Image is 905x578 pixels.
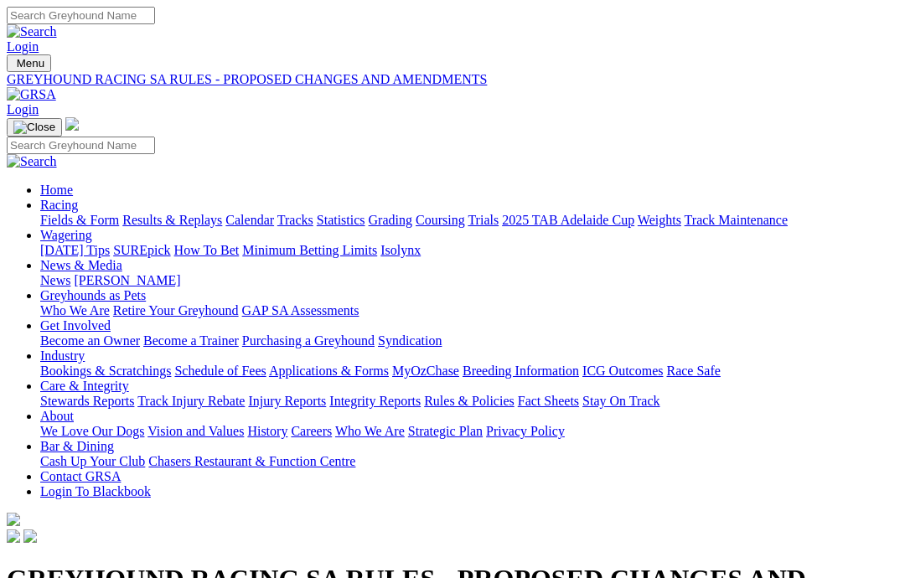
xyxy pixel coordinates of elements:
[40,303,110,317] a: Who We Are
[242,333,375,348] a: Purchasing a Greyhound
[174,364,266,378] a: Schedule of Fees
[247,424,287,438] a: History
[502,213,634,227] a: 2025 TAB Adelaide Cup
[7,7,155,24] input: Search
[40,273,70,287] a: News
[7,529,20,543] img: facebook.svg
[40,183,73,197] a: Home
[148,454,355,468] a: Chasers Restaurant & Function Centre
[424,394,515,408] a: Rules & Policies
[380,243,421,257] a: Isolynx
[582,364,663,378] a: ICG Outcomes
[40,288,146,302] a: Greyhounds as Pets
[685,213,788,227] a: Track Maintenance
[137,394,245,408] a: Track Injury Rebate
[40,333,140,348] a: Become an Owner
[13,121,55,134] img: Close
[486,424,565,438] a: Privacy Policy
[143,333,239,348] a: Become a Trainer
[468,213,499,227] a: Trials
[7,39,39,54] a: Login
[65,117,79,131] img: logo-grsa-white.png
[40,213,119,227] a: Fields & Form
[40,364,898,379] div: Industry
[329,394,421,408] a: Integrity Reports
[7,154,57,169] img: Search
[40,424,144,438] a: We Love Our Dogs
[269,364,389,378] a: Applications & Forms
[369,213,412,227] a: Grading
[7,54,51,72] button: Toggle navigation
[335,424,405,438] a: Who We Are
[40,198,78,212] a: Racing
[174,243,240,257] a: How To Bet
[317,213,365,227] a: Statistics
[7,118,62,137] button: Toggle navigation
[463,364,579,378] a: Breeding Information
[248,394,326,408] a: Injury Reports
[74,273,180,287] a: [PERSON_NAME]
[40,213,898,228] div: Racing
[638,213,681,227] a: Weights
[40,394,898,409] div: Care & Integrity
[40,273,898,288] div: News & Media
[40,469,121,483] a: Contact GRSA
[40,258,122,272] a: News & Media
[113,303,239,317] a: Retire Your Greyhound
[40,333,898,348] div: Get Involved
[147,424,244,438] a: Vision and Values
[291,424,332,438] a: Careers
[7,72,898,87] a: GREYHOUND RACING SA RULES - PROPOSED CHANGES AND AMENDMENTS
[40,454,898,469] div: Bar & Dining
[40,409,74,423] a: About
[378,333,442,348] a: Syndication
[518,394,579,408] a: Fact Sheets
[113,243,170,257] a: SUREpick
[408,424,483,438] a: Strategic Plan
[40,243,110,257] a: [DATE] Tips
[7,137,155,154] input: Search
[40,454,145,468] a: Cash Up Your Club
[23,529,37,543] img: twitter.svg
[40,394,134,408] a: Stewards Reports
[40,439,114,453] a: Bar & Dining
[40,424,898,439] div: About
[666,364,720,378] a: Race Safe
[225,213,274,227] a: Calendar
[277,213,313,227] a: Tracks
[40,318,111,333] a: Get Involved
[40,348,85,363] a: Industry
[582,394,659,408] a: Stay On Track
[7,24,57,39] img: Search
[7,87,56,102] img: GRSA
[392,364,459,378] a: MyOzChase
[40,484,151,498] a: Login To Blackbook
[416,213,465,227] a: Coursing
[40,379,129,393] a: Care & Integrity
[40,364,171,378] a: Bookings & Scratchings
[7,513,20,526] img: logo-grsa-white.png
[7,102,39,116] a: Login
[242,243,377,257] a: Minimum Betting Limits
[40,243,898,258] div: Wagering
[17,57,44,70] span: Menu
[122,213,222,227] a: Results & Replays
[40,228,92,242] a: Wagering
[242,303,359,317] a: GAP SA Assessments
[40,303,898,318] div: Greyhounds as Pets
